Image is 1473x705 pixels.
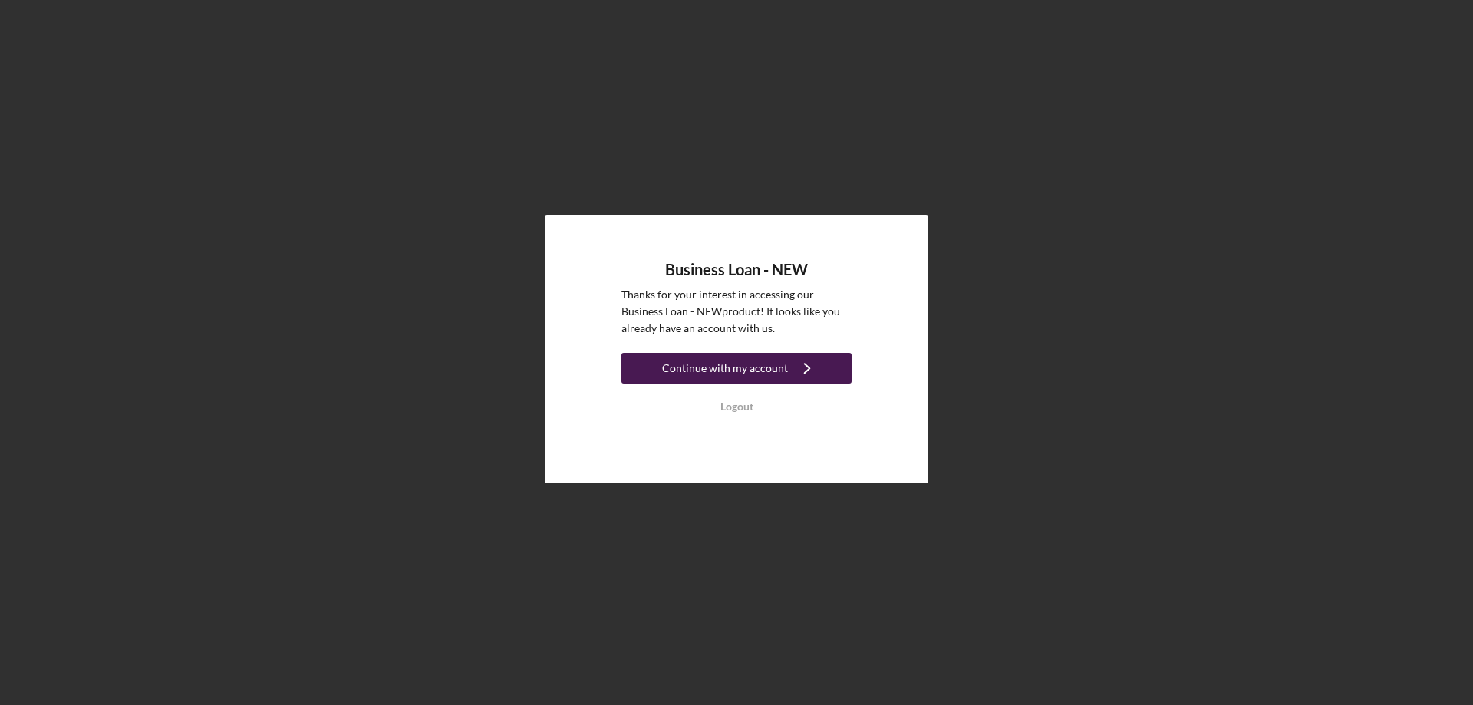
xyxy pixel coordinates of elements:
[665,261,808,278] h4: Business Loan - NEW
[662,353,788,384] div: Continue with my account
[621,391,852,422] button: Logout
[720,391,753,422] div: Logout
[621,353,852,387] a: Continue with my account
[621,286,852,338] p: Thanks for your interest in accessing our Business Loan - NEW product! It looks like you already ...
[621,353,852,384] button: Continue with my account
